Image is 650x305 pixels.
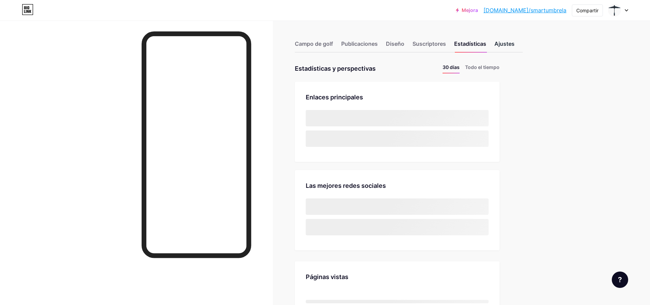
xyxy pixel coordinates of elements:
font: 30 días [443,64,460,70]
font: Publicaciones [341,40,378,47]
font: Páginas vistas [306,273,348,280]
font: Campo de golf [295,40,333,47]
font: Compartir [576,8,598,13]
font: Enlaces principales [306,94,363,101]
font: Las mejores redes sociales [306,182,386,189]
font: Estadísticas [454,40,486,47]
font: Ajustes [494,40,515,47]
font: Diseño [386,40,404,47]
font: [DOMAIN_NAME]/smartumbrela [483,7,566,14]
img: paraguas inteligente [608,4,621,17]
font: Estadísticas y perspectivas [295,65,376,72]
a: [DOMAIN_NAME]/smartumbrela [483,6,566,14]
font: Suscriptores [413,40,446,47]
font: Mejora [462,7,478,13]
font: Todo el tiempo [465,64,500,70]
